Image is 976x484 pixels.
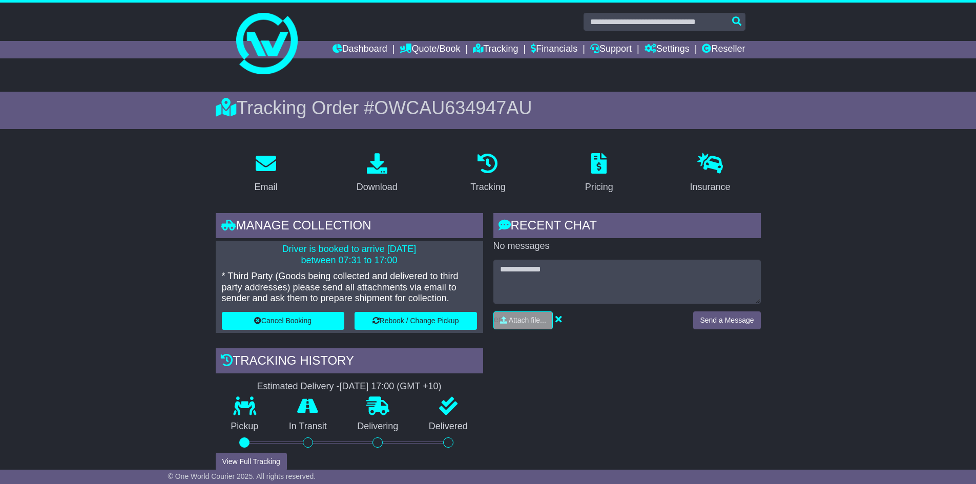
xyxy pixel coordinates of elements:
[216,213,483,241] div: Manage collection
[355,312,477,330] button: Rebook / Change Pickup
[222,244,477,266] p: Driver is booked to arrive [DATE] between 07:31 to 17:00
[470,180,505,194] div: Tracking
[216,381,483,392] div: Estimated Delivery -
[216,453,287,471] button: View Full Tracking
[531,41,577,58] a: Financials
[350,150,404,198] a: Download
[168,472,316,480] span: © One World Courier 2025. All rights reserved.
[690,180,731,194] div: Insurance
[247,150,284,198] a: Email
[333,41,387,58] a: Dashboard
[464,150,512,198] a: Tracking
[493,241,761,252] p: No messages
[578,150,620,198] a: Pricing
[357,180,398,194] div: Download
[274,421,342,432] p: In Transit
[374,97,532,118] span: OWCAU634947AU
[683,150,737,198] a: Insurance
[340,381,442,392] div: [DATE] 17:00 (GMT +10)
[342,421,414,432] p: Delivering
[400,41,460,58] a: Quote/Book
[693,311,760,329] button: Send a Message
[222,312,344,330] button: Cancel Booking
[493,213,761,241] div: RECENT CHAT
[702,41,745,58] a: Reseller
[585,180,613,194] div: Pricing
[254,180,277,194] div: Email
[216,421,274,432] p: Pickup
[473,41,518,58] a: Tracking
[216,348,483,376] div: Tracking history
[645,41,690,58] a: Settings
[216,97,761,119] div: Tracking Order #
[222,271,477,304] p: * Third Party (Goods being collected and delivered to third party addresses) please send all atta...
[590,41,632,58] a: Support
[413,421,483,432] p: Delivered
